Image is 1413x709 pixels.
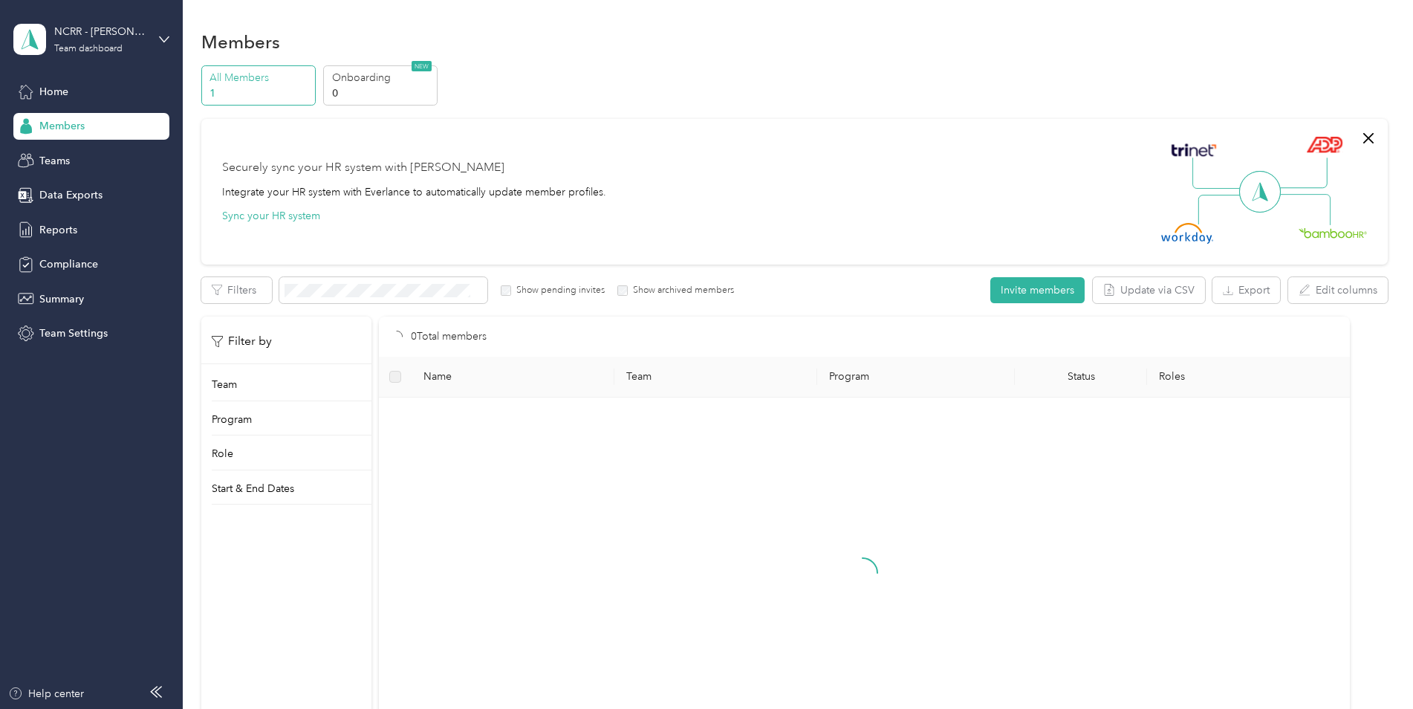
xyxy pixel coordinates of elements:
img: Workday [1161,223,1213,244]
button: Invite members [990,277,1085,303]
th: Roles [1147,357,1350,398]
span: Summary [39,291,84,307]
p: Role [212,446,233,462]
img: Line Left Down [1198,194,1250,224]
th: Name [412,357,614,398]
p: 0 [332,85,433,101]
button: Export [1212,277,1280,303]
p: All Members [209,70,311,85]
p: 1 [209,85,311,101]
div: Integrate your HR system with Everlance to automatically update member profiles. [222,184,606,200]
p: Filter by [212,332,272,351]
span: Name [423,370,602,383]
img: Line Right Up [1276,158,1328,189]
span: Home [39,84,68,100]
th: Team [614,357,817,398]
button: Sync your HR system [222,208,320,224]
span: Teams [39,153,70,169]
button: Update via CSV [1093,277,1205,303]
span: Team Settings [39,326,108,341]
div: NCRR - [PERSON_NAME] [54,24,147,39]
span: Data Exports [39,187,103,203]
div: Team dashboard [54,45,123,54]
button: Filters [201,277,272,303]
th: Program [817,357,1015,398]
span: Compliance [39,256,98,272]
label: Show archived members [628,284,734,297]
img: Line Right Down [1279,194,1331,226]
span: Reports [39,222,77,238]
span: NEW [412,61,432,71]
img: Line Left Up [1192,158,1244,190]
h1: Members [201,34,280,50]
span: Members [39,118,85,134]
p: Onboarding [332,70,433,85]
p: 0 Total members [411,328,487,345]
p: Start & End Dates [212,481,294,496]
label: Show pending invites [511,284,605,297]
img: ADP [1306,136,1342,153]
img: BambooHR [1299,227,1367,238]
button: Edit columns [1288,277,1388,303]
img: Trinet [1168,140,1220,161]
div: Securely sync your HR system with [PERSON_NAME] [222,159,504,177]
p: Program [212,412,252,427]
button: Help center [8,686,84,702]
p: Team [212,377,237,392]
th: Status [1015,357,1146,398]
iframe: Everlance-gr Chat Button Frame [1330,626,1413,709]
